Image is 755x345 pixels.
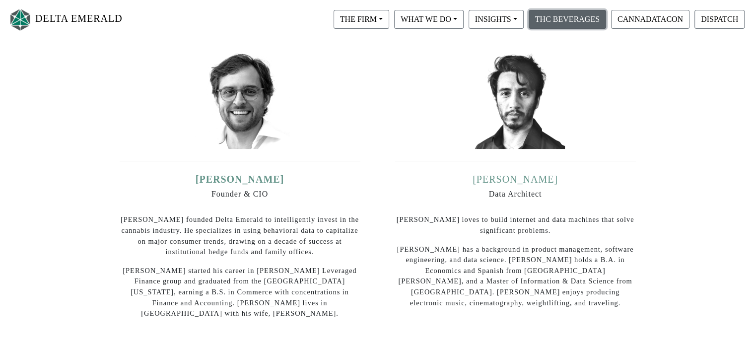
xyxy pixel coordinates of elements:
p: [PERSON_NAME] started his career in [PERSON_NAME] Leveraged Finance group and graduated from the ... [120,266,360,319]
button: DISPATCH [694,10,745,29]
a: CANNADATACON [609,14,692,23]
p: [PERSON_NAME] loves to build internet and data machines that solve significant problems. [395,214,636,236]
button: THE FIRM [334,10,389,29]
button: THC BEVERAGES [529,10,606,29]
a: DISPATCH [692,14,747,23]
p: [PERSON_NAME] founded Delta Emerald to intelligently invest in the cannabis industry. He speciali... [120,214,360,257]
img: Logo [8,6,33,33]
a: [PERSON_NAME] [473,174,558,185]
button: CANNADATACON [611,10,689,29]
img: david [466,50,565,149]
p: [PERSON_NAME] has a background in product management, software engineering, and data science. [PE... [395,244,636,309]
button: INSIGHTS [469,10,524,29]
h6: Founder & CIO [120,189,360,199]
a: [PERSON_NAME] [196,174,284,185]
button: WHAT WE DO [394,10,464,29]
h6: Data Architect [395,189,636,199]
a: THC BEVERAGES [526,14,609,23]
a: DELTA EMERALD [8,4,123,35]
img: ian [190,50,289,149]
